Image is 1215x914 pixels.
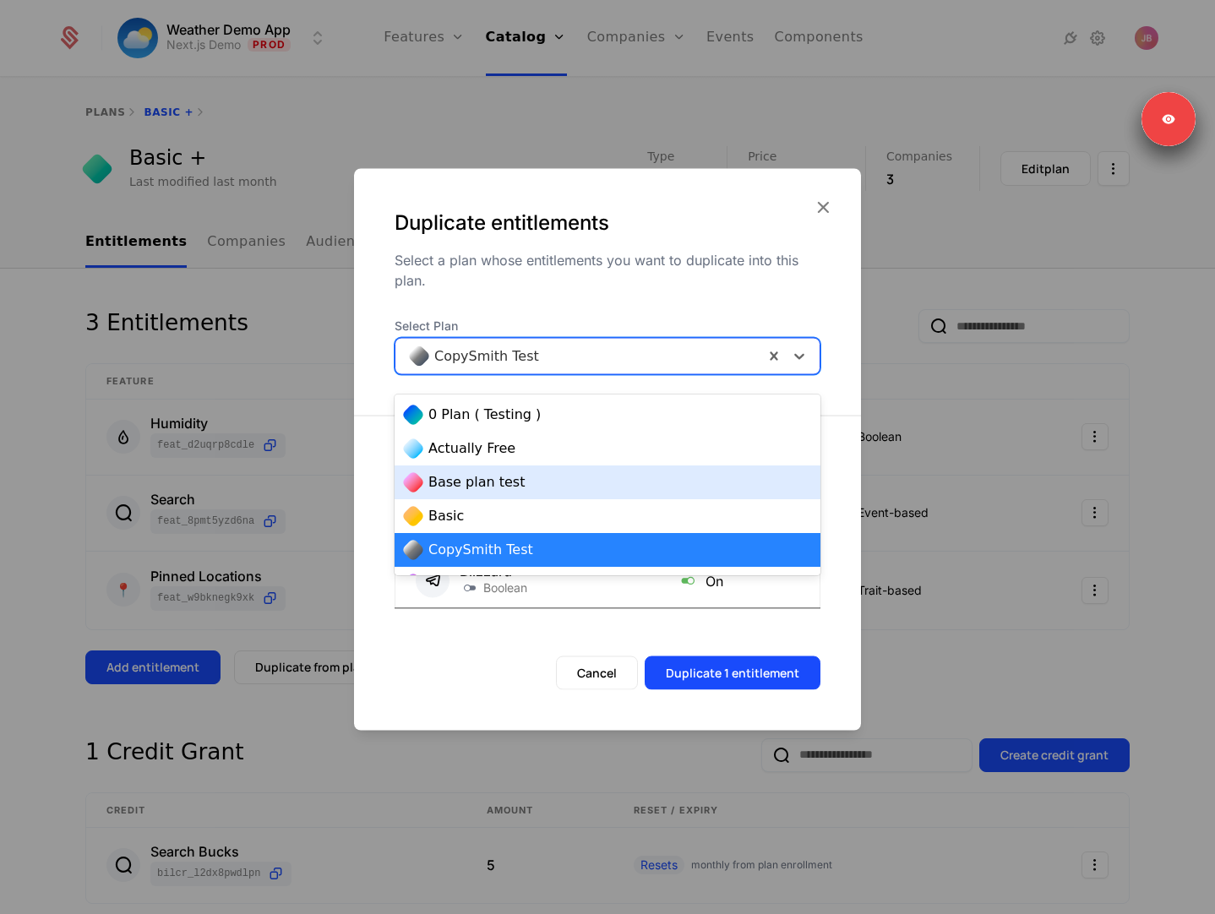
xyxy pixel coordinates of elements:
button: Duplicate 1 entitlement [645,656,820,689]
span: Boolean [483,579,527,596]
div: Duplicate entitlements [395,209,820,237]
span: CopySmith Test [428,540,533,560]
div: On [677,569,820,591]
span: Basic [428,506,464,526]
span: Credit Starter [428,574,520,594]
button: Cancel [556,656,638,689]
span: 0 Plan ( Testing ) [428,405,541,425]
span: Base plan test [428,472,525,492]
span: Actually Free [428,438,515,459]
label: Select Plan [395,318,820,335]
div: Select a plan whose entitlements you want to duplicate into this plan. [395,250,820,291]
